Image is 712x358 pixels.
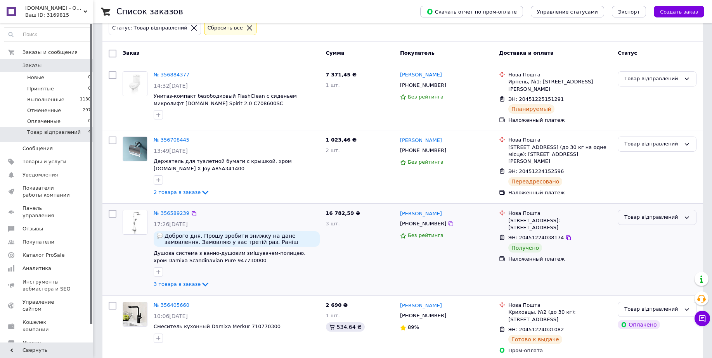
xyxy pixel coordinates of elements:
span: Без рейтинга [408,94,443,100]
span: 0 [88,118,91,125]
div: Переадресовано [508,177,562,186]
div: Товар відправлений [624,140,681,148]
div: Нова Пошта [508,71,612,78]
span: Статус [618,50,637,56]
div: Готово к выдаче [508,335,562,344]
span: 3 товара в заказе [154,281,201,287]
span: Панель управления [23,205,72,219]
span: Управление статусами [537,9,598,15]
span: ЭН: 20451224031082 [508,327,564,332]
span: 4 [88,129,91,136]
div: Товар відправлений [624,75,681,83]
img: Фото товару [123,302,147,326]
span: Кошелек компании [23,319,72,333]
div: [STREET_ADDRESS]: [STREET_ADDRESS] [508,217,612,231]
a: Создать заказ [646,9,704,14]
a: № 356708445 [154,137,189,143]
span: 1 023,46 ₴ [326,137,357,143]
span: Аналитика [23,265,51,272]
span: 1130 [80,96,91,103]
a: [PERSON_NAME] [400,71,442,79]
div: Нова Пошта [508,302,612,309]
span: 1 шт. [326,313,340,318]
div: Статус: Товар відправлений [111,24,189,32]
span: Управление сайтом [23,299,72,313]
a: № 356405660 [154,302,189,308]
div: Оплачено [618,320,660,329]
div: [PHONE_NUMBER] [398,145,448,156]
span: 13:49[DATE] [154,148,188,154]
div: Нова Пошта [508,210,612,217]
span: Каталог ProSale [23,252,64,259]
span: Отмененные [27,107,61,114]
div: Пром-оплата [508,347,612,354]
span: 10:06[DATE] [154,313,188,319]
div: Ирпень, №1: [STREET_ADDRESS][PERSON_NAME] [508,78,612,92]
span: 17:26[DATE] [154,221,188,227]
span: Товар відправлений [27,129,81,136]
a: Фото товару [123,302,147,327]
div: Планируемый [508,104,554,114]
div: Товар відправлений [624,305,681,313]
button: Скачать отчет по пром-оплате [420,6,523,17]
span: 7 371,45 ₴ [326,72,357,78]
a: Смеситель кухонный Damixa Merkur 710770300 [154,323,281,329]
div: [PHONE_NUMBER] [398,219,448,229]
span: Инструменты вебмастера и SEO [23,278,72,292]
span: Покупатели [23,239,54,246]
span: Экспорт [618,9,640,15]
span: Без рейтинга [408,232,443,238]
a: Фото товару [123,137,147,161]
h1: Список заказов [116,7,183,16]
div: [PHONE_NUMBER] [398,311,448,321]
div: Сбросить все [206,24,244,32]
span: 2 товара в заказе [154,189,201,195]
span: 0 [88,74,91,81]
button: Создать заказ [654,6,704,17]
img: Фото товару [123,72,147,96]
span: Принятые [27,85,54,92]
div: Наложенный платеж [508,189,612,196]
span: Маркет [23,339,42,346]
span: Сообщения [23,145,53,152]
button: Чат с покупателем [695,311,710,326]
a: № 356884377 [154,72,189,78]
div: [STREET_ADDRESS] (до 30 кг на одне місце): [STREET_ADDRESS][PERSON_NAME] [508,144,612,165]
div: Нова Пошта [508,137,612,144]
span: 297 [83,107,91,114]
div: Ваш ID: 3169815 [25,12,93,19]
div: Криховцы, №2 (до 30 кг): [STREET_ADDRESS] [508,309,612,323]
span: Выполненные [27,96,64,103]
a: [PERSON_NAME] [400,137,442,144]
div: Товар відправлений [624,213,681,221]
div: [PHONE_NUMBER] [398,80,448,90]
span: Сумма [326,50,345,56]
img: Фото товару [123,210,147,234]
a: Держатель для туалетной бумаги с крышкой, хром [DOMAIN_NAME] X-Joy A85A341400 [154,158,292,171]
a: [PERSON_NAME] [400,210,442,218]
span: Заказ [123,50,139,56]
span: 89% [408,324,419,330]
div: 534.64 ₴ [326,322,365,332]
span: Оплаченные [27,118,61,125]
span: Отзывы [23,225,43,232]
a: № 356589239 [154,210,189,216]
span: Заказы [23,62,42,69]
span: AM.PM - Официальный интернет-магазин [25,5,83,12]
span: Душова система з ванно-душовим змішувачем-полицею, хром Damixa Scandinavian Pure 947730000 [154,250,305,263]
span: Покупатель [400,50,435,56]
div: Наложенный платеж [508,117,612,124]
span: Уведомления [23,171,58,178]
button: Управление статусами [531,6,604,17]
a: Фото товару [123,71,147,96]
span: 1 шт. [326,82,340,88]
span: Скачать отчет по пром-оплате [426,8,517,15]
span: 2 шт. [326,147,340,153]
span: 16 782,59 ₴ [326,210,360,216]
span: ЭН: 20451224152596 [508,168,564,174]
span: Показатели работы компании [23,185,72,199]
a: 3 товара в заказе [154,281,210,287]
span: Доставка и оплата [499,50,554,56]
img: :speech_balloon: [157,233,163,239]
